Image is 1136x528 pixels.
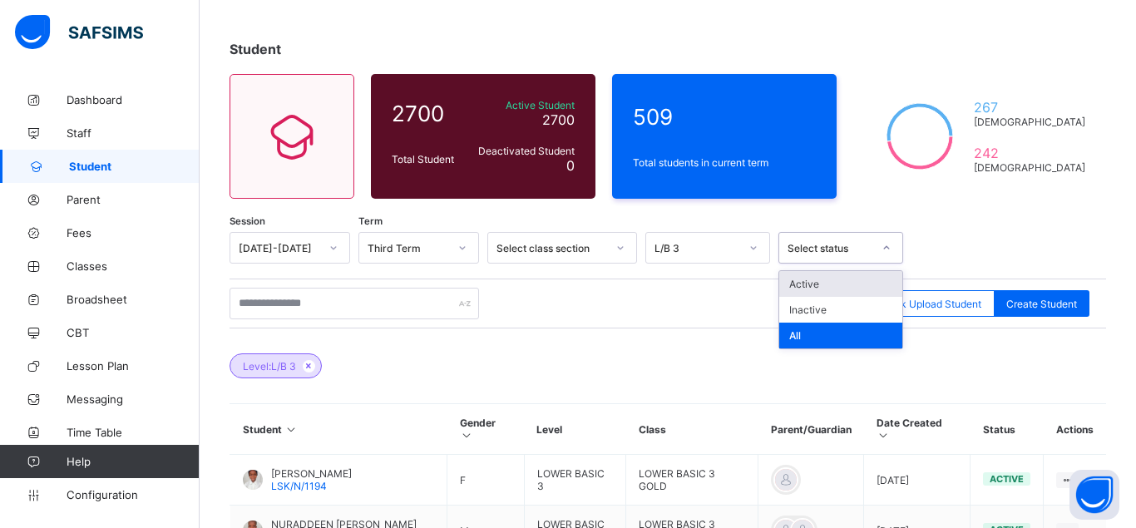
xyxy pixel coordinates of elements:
th: Level [524,404,626,455]
span: Student [230,41,281,57]
td: LOWER BASIC 3 [524,455,626,506]
span: Deactivated Student [473,145,575,157]
th: Parent/Guardian [758,404,864,455]
th: Actions [1044,404,1106,455]
td: LOWER BASIC 3 GOLD [626,455,758,506]
span: 267 [974,99,1085,116]
span: Fees [67,226,200,239]
th: Status [971,404,1044,455]
span: [DEMOGRAPHIC_DATA] [974,116,1085,128]
span: Create Student [1006,298,1077,310]
span: LSK/N/1194 [271,480,327,492]
div: L/B 3 [654,242,739,254]
span: Time Table [67,426,200,439]
div: Total Student [388,149,469,170]
th: Gender [447,404,525,455]
span: CBT [67,326,200,339]
td: F [447,455,525,506]
span: active [990,473,1024,485]
th: Student [230,404,447,455]
span: 2700 [392,101,465,126]
th: Class [626,404,758,455]
span: Configuration [67,488,199,501]
button: Open asap [1069,470,1119,520]
span: Classes [67,259,200,273]
span: Bulk Upload Student [886,298,981,310]
span: Staff [67,126,200,140]
span: Student [69,160,200,173]
div: Inactive [779,297,902,323]
span: Help [67,455,199,468]
div: Active [779,271,902,297]
div: Select class section [496,242,606,254]
i: Sort in Ascending Order [284,423,299,436]
span: [PERSON_NAME] [271,467,352,480]
span: 2700 [542,111,575,128]
i: Sort in Ascending Order [877,429,891,442]
div: Third Term [368,242,448,254]
td: [DATE] [864,455,971,506]
span: 242 [974,145,1085,161]
div: [DATE]-[DATE] [239,242,319,254]
span: Total students in current term [633,156,816,169]
span: Session [230,215,265,227]
div: All [779,323,902,348]
span: [DEMOGRAPHIC_DATA] [974,161,1085,174]
span: Dashboard [67,93,200,106]
span: Active Student [473,99,575,111]
span: 0 [566,157,575,174]
span: Level: L/B 3 [243,360,296,373]
th: Date Created [864,404,971,455]
img: safsims [15,15,143,50]
div: Select status [788,242,872,254]
span: Broadsheet [67,293,200,306]
span: Term [358,215,383,227]
span: Messaging [67,392,200,406]
span: 509 [633,104,816,130]
span: Lesson Plan [67,359,200,373]
i: Sort in Ascending Order [460,429,474,442]
span: Parent [67,193,200,206]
